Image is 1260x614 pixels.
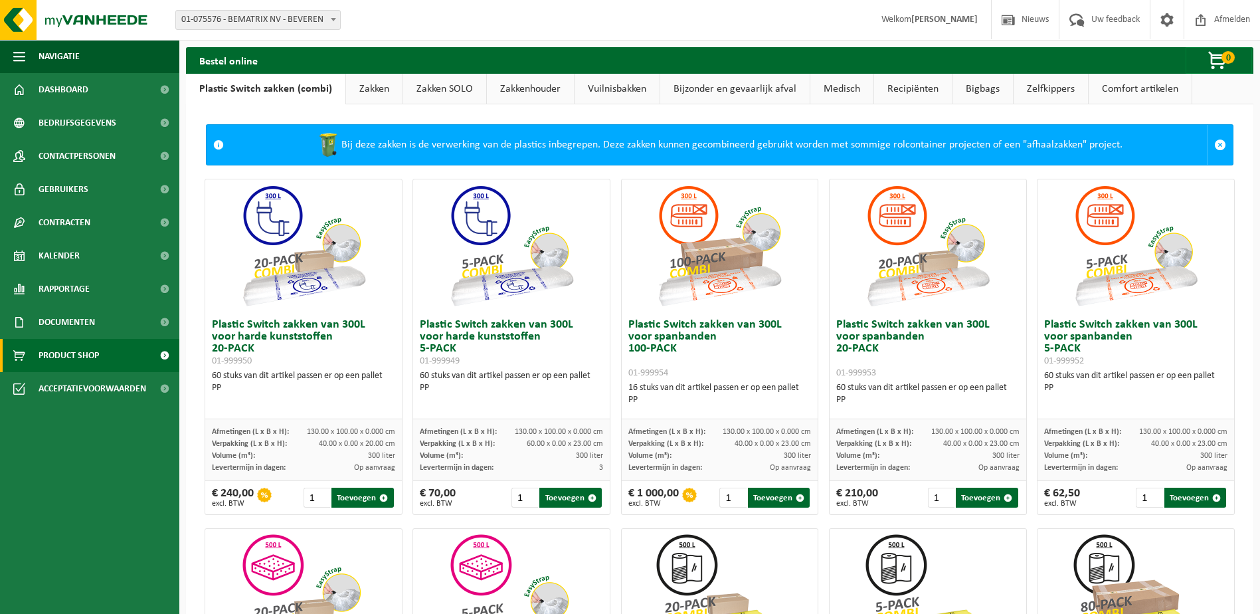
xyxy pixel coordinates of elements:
span: Volume (m³): [628,452,672,460]
span: 01-999949 [420,356,460,366]
h3: Plastic Switch zakken van 300L voor spanbanden 5-PACK [1044,319,1227,367]
div: PP [212,382,395,394]
img: 01-999952 [1069,179,1202,312]
div: 60 stuks van dit artikel passen er op een pallet [212,370,395,394]
span: 130.00 x 100.00 x 0.000 cm [1139,428,1227,436]
span: 60.00 x 0.00 x 23.00 cm [527,440,603,448]
span: 130.00 x 100.00 x 0.000 cm [931,428,1020,436]
strong: [PERSON_NAME] [911,15,978,25]
span: Afmetingen (L x B x H): [1044,428,1121,436]
span: Verpakking (L x B x H): [628,440,703,448]
input: 1 [511,488,538,508]
img: 01-999953 [861,179,994,312]
a: Bigbags [952,74,1013,104]
span: 300 liter [368,452,395,460]
span: Gebruikers [39,173,88,206]
img: 01-999954 [653,179,786,312]
span: 300 liter [1200,452,1227,460]
div: € 62,50 [1044,488,1080,508]
a: Plastic Switch zakken (combi) [186,74,345,104]
a: Medisch [810,74,873,104]
span: Op aanvraag [1186,464,1227,472]
img: 01-999949 [445,179,578,312]
input: 1 [719,488,746,508]
a: Zakkenhouder [487,74,574,104]
span: 01-999950 [212,356,252,366]
span: 300 liter [784,452,811,460]
span: Verpakking (L x B x H): [836,440,911,448]
span: Volume (m³): [212,452,255,460]
span: Afmetingen (L x B x H): [420,428,497,436]
input: 1 [1136,488,1162,508]
div: PP [420,382,603,394]
a: Zelfkippers [1014,74,1088,104]
button: Toevoegen [331,488,393,508]
span: 300 liter [992,452,1020,460]
span: Afmetingen (L x B x H): [212,428,289,436]
input: 1 [304,488,330,508]
div: PP [628,394,812,406]
span: Volume (m³): [836,452,879,460]
h3: Plastic Switch zakken van 300L voor spanbanden 100-PACK [628,319,812,379]
img: WB-0240-HPE-GN-50.png [315,132,341,158]
span: 40.00 x 0.00 x 23.00 cm [943,440,1020,448]
span: Contracten [39,206,90,239]
button: Toevoegen [539,488,601,508]
span: 0 [1221,51,1235,64]
span: 130.00 x 100.00 x 0.000 cm [307,428,395,436]
a: Vuilnisbakken [575,74,660,104]
span: Levertermijn in dagen: [420,464,494,472]
span: excl. BTW [420,500,456,508]
span: Levertermijn in dagen: [628,464,702,472]
input: 1 [928,488,954,508]
span: Levertermijn in dagen: [1044,464,1118,472]
div: 60 stuks van dit artikel passen er op een pallet [1044,370,1227,394]
h3: Plastic Switch zakken van 300L voor spanbanden 20-PACK [836,319,1020,379]
span: Levertermijn in dagen: [212,464,286,472]
span: Rapportage [39,272,90,306]
span: Volume (m³): [1044,452,1087,460]
a: Recipiënten [874,74,952,104]
span: excl. BTW [1044,500,1080,508]
h3: Plastic Switch zakken van 300L voor harde kunststoffen 20-PACK [212,319,395,367]
span: Afmetingen (L x B x H): [628,428,705,436]
button: Toevoegen [956,488,1018,508]
span: 01-075576 - BEMATRIX NV - BEVEREN [176,11,340,29]
span: Dashboard [39,73,88,106]
span: 01-999954 [628,368,668,378]
span: Op aanvraag [978,464,1020,472]
span: Volume (m³): [420,452,463,460]
span: Afmetingen (L x B x H): [836,428,913,436]
span: Bedrijfsgegevens [39,106,116,140]
span: Op aanvraag [770,464,811,472]
a: Zakken SOLO [403,74,486,104]
div: € 240,00 [212,488,254,508]
span: excl. BTW [628,500,679,508]
div: 60 stuks van dit artikel passen er op een pallet [420,370,603,394]
a: Sluit melding [1207,125,1233,165]
span: 01-999952 [1044,356,1084,366]
span: 01-075576 - BEMATRIX NV - BEVEREN [175,10,341,30]
span: Verpakking (L x B x H): [1044,440,1119,448]
div: € 210,00 [836,488,878,508]
span: 130.00 x 100.00 x 0.000 cm [723,428,811,436]
div: € 70,00 [420,488,456,508]
span: excl. BTW [212,500,254,508]
div: 16 stuks van dit artikel passen er op een pallet [628,382,812,406]
button: 0 [1186,47,1252,74]
h2: Bestel online [186,47,271,73]
span: 40.00 x 0.00 x 23.00 cm [1151,440,1227,448]
span: Verpakking (L x B x H): [420,440,495,448]
span: excl. BTW [836,500,878,508]
span: 3 [599,464,603,472]
div: PP [1044,382,1227,394]
a: Bijzonder en gevaarlijk afval [660,74,810,104]
span: Levertermijn in dagen: [836,464,910,472]
span: Product Shop [39,339,99,372]
div: € 1 000,00 [628,488,679,508]
div: Bij deze zakken is de verwerking van de plastics inbegrepen. Deze zakken kunnen gecombineerd gebr... [230,125,1207,165]
span: Op aanvraag [354,464,395,472]
div: PP [836,394,1020,406]
span: 300 liter [576,452,603,460]
img: 01-999950 [237,179,370,312]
